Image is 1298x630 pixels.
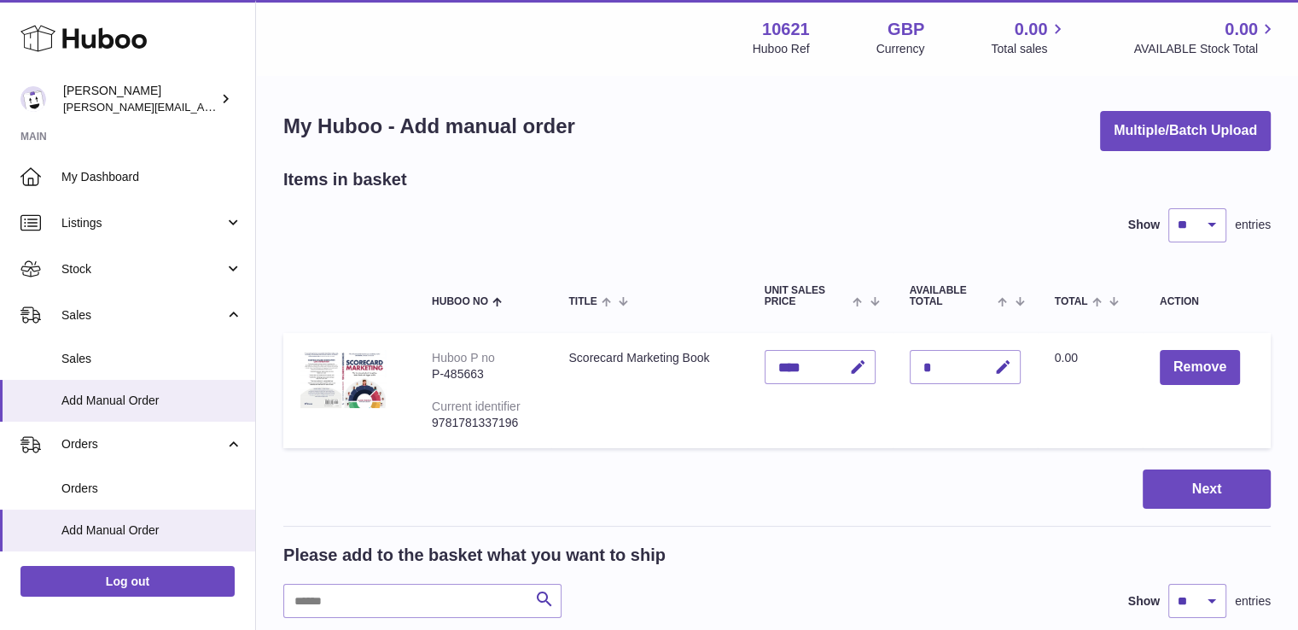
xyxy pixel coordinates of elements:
strong: GBP [888,18,924,41]
span: 0.00 [1015,18,1048,41]
label: Show [1128,593,1160,610]
h2: Please add to the basket what you want to ship [283,544,666,567]
td: Scorecard Marketing Book [551,333,747,447]
div: Huboo P no [432,351,495,365]
span: entries [1235,217,1271,233]
span: [PERSON_NAME][EMAIL_ADDRESS][DOMAIN_NAME] [63,100,342,114]
span: My Dashboard [61,169,242,185]
label: Show [1128,217,1160,233]
button: Next [1143,470,1271,510]
img: steven@scoreapp.com [20,86,46,112]
span: Sales [61,307,224,324]
span: AVAILABLE Stock Total [1133,41,1278,57]
div: P-485663 [432,366,534,382]
strong: 10621 [762,18,810,41]
a: 0.00 AVAILABLE Stock Total [1133,18,1278,57]
div: Current identifier [432,400,521,413]
span: Orders [61,481,242,497]
button: Multiple/Batch Upload [1100,111,1271,151]
span: Orders [61,436,224,452]
a: 0.00 Total sales [991,18,1067,57]
span: Huboo no [432,296,488,307]
div: Huboo Ref [753,41,810,57]
span: 0.00 [1225,18,1258,41]
span: 0.00 [1055,351,1078,365]
div: [PERSON_NAME] [63,83,217,115]
div: 9781781337196 [432,415,534,431]
span: Title [568,296,597,307]
button: Remove [1160,350,1240,385]
span: entries [1235,593,1271,610]
img: Scorecard Marketing Book [300,350,386,408]
span: AVAILABLE Total [910,285,994,307]
div: Currency [876,41,925,57]
span: Stock [61,261,224,277]
span: Sales [61,351,242,367]
h2: Items in basket [283,168,407,191]
div: Action [1160,296,1254,307]
span: Add Manual Order [61,522,242,539]
span: Add Manual Order [61,393,242,409]
span: Unit Sales Price [765,285,849,307]
span: Listings [61,215,224,231]
h1: My Huboo - Add manual order [283,113,575,140]
span: Total sales [991,41,1067,57]
span: Total [1055,296,1088,307]
a: Log out [20,566,235,597]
